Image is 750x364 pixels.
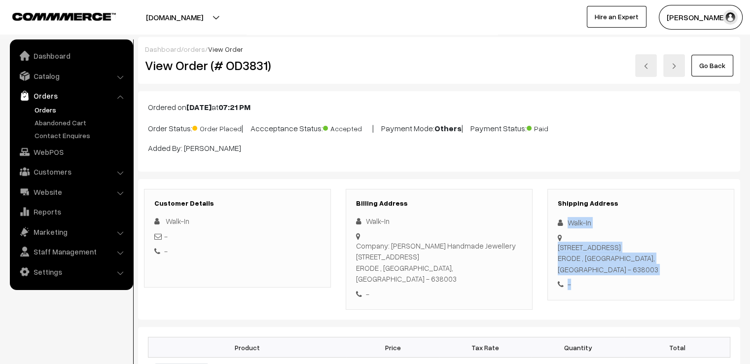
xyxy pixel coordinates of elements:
[356,216,522,227] div: Walk-In
[111,5,238,30] button: [DOMAIN_NAME]
[12,10,99,22] a: COMMMERCE
[12,67,130,85] a: Catalog
[723,10,738,25] img: user
[218,102,250,112] b: 07:21 PM
[145,58,331,73] h2: View Order (# OD3831)
[12,47,130,65] a: Dashboard
[32,105,130,115] a: Orders
[12,87,130,105] a: Orders
[32,117,130,128] a: Abandoned Cart
[145,44,733,54] div: / /
[527,121,576,134] span: Paid
[323,121,372,134] span: Accepted
[154,246,321,257] div: -
[154,199,321,208] h3: Customer Details
[691,55,733,76] a: Go Back
[208,45,243,53] span: View Order
[558,217,724,228] div: Walk-In
[12,163,130,181] a: Customers
[671,63,677,69] img: right-arrow.png
[148,337,347,358] th: Product
[659,5,743,30] button: [PERSON_NAME]
[12,143,130,161] a: WebPOS
[356,199,522,208] h3: Billing Address
[12,223,130,241] a: Marketing
[166,217,189,225] span: Walk-In
[356,240,522,285] div: Company: [PERSON_NAME] Handmade Jewellery [STREET_ADDRESS] ERODE , [GEOGRAPHIC_DATA], [GEOGRAPHIC...
[347,337,439,358] th: Price
[12,13,116,20] img: COMMMERCE
[148,121,730,134] p: Order Status: | Accceptance Status: | Payment Mode: | Payment Status:
[587,6,646,28] a: Hire an Expert
[148,101,730,113] p: Ordered on at
[532,337,624,358] th: Quantity
[12,203,130,220] a: Reports
[154,231,321,242] div: -
[32,130,130,141] a: Contact Enquires
[145,45,181,53] a: Dashboard
[186,102,212,112] b: [DATE]
[183,45,205,53] a: orders
[356,289,522,300] div: -
[12,183,130,201] a: Website
[558,199,724,208] h3: Shipping Address
[439,337,532,358] th: Tax Rate
[558,242,724,275] div: [STREET_ADDRESS] ERODE , [GEOGRAPHIC_DATA], [GEOGRAPHIC_DATA] - 638003
[558,279,724,290] div: -
[12,263,130,281] a: Settings
[12,243,130,260] a: Staff Management
[192,121,242,134] span: Order Placed
[148,142,730,154] p: Added By: [PERSON_NAME]
[434,123,462,133] b: Others
[624,337,730,358] th: Total
[643,63,649,69] img: left-arrow.png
